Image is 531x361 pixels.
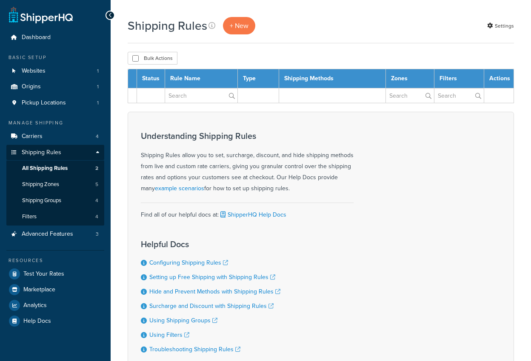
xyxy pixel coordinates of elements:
a: Surcharge and Discount with Shipping Rules [149,302,274,310]
a: Shipping Groups 4 [6,193,104,209]
li: Shipping Groups [6,193,104,209]
span: Help Docs [23,318,51,325]
span: Carriers [22,133,43,140]
a: Dashboard [6,30,104,45]
a: Carriers 4 [6,129,104,144]
span: Shipping Rules [22,149,61,156]
h1: Shipping Rules [128,17,207,34]
a: Marketplace [6,282,104,297]
a: Shipping Zones 5 [6,177,104,192]
span: Filters [22,213,37,220]
li: Websites [6,63,104,79]
span: Websites [22,68,46,75]
li: Shipping Zones [6,177,104,192]
span: 4 [95,213,98,220]
a: Using Shipping Groups [149,316,217,325]
h3: Helpful Docs [141,240,280,249]
a: Websites 1 [6,63,104,79]
li: All Shipping Rules [6,161,104,176]
th: Filters [434,69,484,88]
span: Dashboard [22,34,51,41]
span: Shipping Groups [22,197,61,204]
span: Marketplace [23,286,55,293]
a: example scenarios [155,184,204,193]
a: Filters 4 [6,209,104,225]
span: Analytics [23,302,47,309]
li: Advanced Features [6,226,104,242]
a: Shipping Rules [6,145,104,161]
a: Origins 1 [6,79,104,95]
h3: Understanding Shipping Rules [141,131,354,141]
a: All Shipping Rules 2 [6,161,104,176]
th: Actions [484,69,514,88]
a: + New [223,17,255,34]
a: Test Your Rates [6,266,104,282]
div: Shipping Rules allow you to set, surcharge, discount, and hide shipping methods from live and cus... [141,131,354,194]
button: Bulk Actions [128,52,177,65]
span: 5 [95,181,98,188]
a: ShipperHQ Home [9,6,73,23]
a: Pickup Locations 1 [6,95,104,111]
a: Hide and Prevent Methods with Shipping Rules [149,287,280,296]
a: Settings [487,20,514,32]
span: All Shipping Rules [22,165,68,172]
li: Origins [6,79,104,95]
span: Advanced Features [22,231,73,238]
div: Basic Setup [6,54,104,61]
li: Carriers [6,129,104,144]
span: 2 [95,165,98,172]
span: 1 [97,68,99,75]
th: Rule Name [165,69,238,88]
span: 3 [96,231,99,238]
th: Zones [385,69,434,88]
span: Shipping Zones [22,181,59,188]
input: Search [165,88,237,103]
span: Origins [22,83,41,90]
span: 1 [97,83,99,90]
a: Configuring Shipping Rules [149,258,228,267]
li: Shipping Rules [6,145,104,226]
div: Manage Shipping [6,119,104,127]
input: Search [386,88,434,103]
a: Troubleshooting Shipping Rules [149,345,240,354]
span: 1 [97,99,99,107]
div: Resources [6,257,104,264]
a: Help Docs [6,313,104,329]
a: Analytics [6,298,104,313]
th: Type [237,69,279,88]
div: Find all of our helpful docs at: [141,203,354,220]
a: Setting up Free Shipping with Shipping Rules [149,273,275,282]
span: + New [230,21,248,31]
a: Using Filters [149,330,189,339]
a: ShipperHQ Help Docs [219,210,286,219]
span: Pickup Locations [22,99,66,107]
a: Advanced Features 3 [6,226,104,242]
input: Search [434,88,484,103]
span: 4 [96,133,99,140]
li: Pickup Locations [6,95,104,111]
span: Test Your Rates [23,271,64,278]
th: Status [137,69,165,88]
th: Shipping Methods [279,69,386,88]
span: 4 [95,197,98,204]
li: Filters [6,209,104,225]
